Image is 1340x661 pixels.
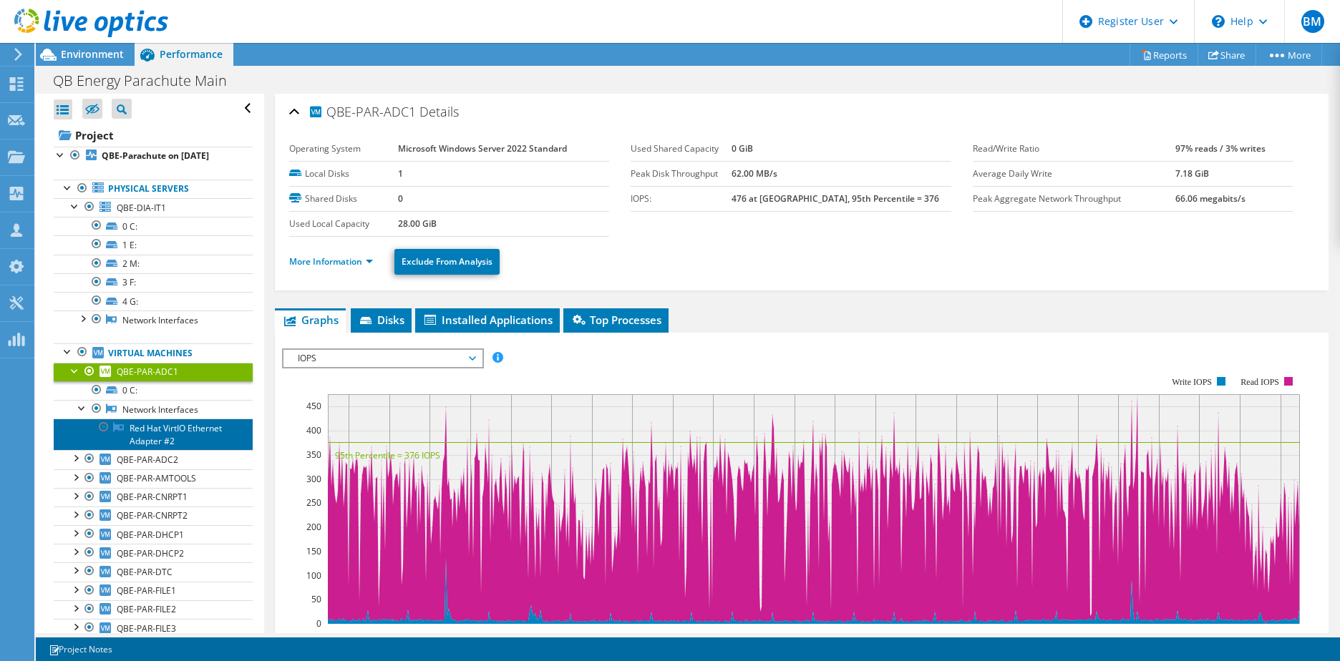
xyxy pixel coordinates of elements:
[54,273,253,292] a: 3 F:
[54,343,253,362] a: Virtual Machines
[54,381,253,400] a: 0 C:
[398,167,403,180] b: 1
[61,47,124,61] span: Environment
[54,469,253,488] a: QBE-PAR-AMTOOLS
[289,142,398,156] label: Operating System
[904,631,926,643] text: 03:00
[1188,631,1210,643] text: 10:00
[54,124,253,147] a: Project
[117,472,196,484] span: QBE-PAR-AMTOOLS
[1256,44,1322,66] a: More
[986,631,1008,643] text: 05:00
[631,192,732,206] label: IOPS:
[337,631,359,643] text: 13:00
[732,192,939,205] b: 476 at [GEOGRAPHIC_DATA], 95th Percentile = 376
[306,449,321,461] text: 350
[783,631,805,643] text: 00:00
[54,235,253,254] a: 1 E:
[864,631,886,643] text: 02:00
[117,491,188,503] span: QBE-PAR-CNRPT1
[54,255,253,273] a: 2 M:
[306,569,321,582] text: 100
[1175,142,1266,155] b: 97% reads / 3% writes
[117,509,188,522] span: QBE-PAR-CNRPT2
[306,521,321,533] text: 200
[54,450,253,469] a: QBE-PAR-ADC2
[1241,377,1279,387] text: Read IOPS
[47,73,249,89] h1: QB Energy Parachute Main
[160,47,223,61] span: Performance
[117,566,173,578] span: QBE-PAR-DTC
[117,454,178,466] span: QBE-PAR-ADC2
[1269,631,1291,643] text: 12:00
[394,249,500,275] a: Exclude From Analysis
[459,631,481,643] text: 16:00
[540,631,562,643] text: 18:00
[54,544,253,562] a: QBE-PAR-DHCP2
[54,292,253,310] a: 4 G:
[358,313,404,327] span: Disks
[823,631,845,643] text: 01:00
[117,366,178,378] span: QBE-PAR-ADC1
[571,313,661,327] span: Top Processes
[117,603,176,615] span: QBE-PAR-FILE2
[54,363,253,381] a: QBE-PAR-ADC1
[54,310,253,329] a: Network Interfaces
[311,593,321,605] text: 50
[306,424,321,436] text: 400
[1026,631,1048,643] text: 06:00
[54,418,253,450] a: Red Hat VirtIO Ethernet Adapter #2
[102,150,209,162] b: QBE-Parachute on [DATE]
[316,617,321,630] text: 0
[1301,10,1324,33] span: BM
[1198,44,1256,66] a: Share
[661,631,684,643] text: 21:00
[54,582,253,600] a: QBE-PAR-FILE1
[289,167,398,181] label: Local Disks
[1067,631,1089,643] text: 07:00
[378,631,400,643] text: 14:00
[117,202,166,214] span: QBE-DIA-IT1
[306,545,321,557] text: 150
[289,217,398,231] label: Used Local Capacity
[306,473,321,485] text: 300
[39,640,122,658] a: Project Notes
[1147,631,1170,643] text: 09:00
[1175,167,1209,180] b: 7.18 GiB
[54,600,253,619] a: QBE-PAR-FILE2
[945,631,967,643] text: 04:00
[117,547,184,559] span: QBE-PAR-DHCP2
[54,525,253,544] a: QBE-PAR-DHCP1
[54,147,253,165] a: QBE-Parachute on [DATE]
[422,313,553,327] span: Installed Applications
[398,192,403,205] b: 0
[398,142,567,155] b: Microsoft Windows Server 2022 Standard
[54,488,253,506] a: QBE-PAR-CNRPT1
[419,103,459,120] span: Details
[54,506,253,525] a: QBE-PAR-CNRPT2
[742,631,764,643] text: 23:00
[1172,377,1212,387] text: Write IOPS
[306,400,321,412] text: 450
[54,217,253,235] a: 0 C:
[701,631,724,643] text: 22:00
[1107,631,1129,643] text: 08:00
[54,619,253,637] a: QBE-PAR-FILE3
[54,400,253,418] a: Network Interfaces
[1175,192,1246,205] b: 66.06 megabits/s
[117,622,176,635] span: QBE-PAR-FILE3
[306,496,321,509] text: 250
[732,142,753,155] b: 0 GiB
[282,313,339,327] span: Graphs
[973,142,1175,156] label: Read/Write Ratio
[1212,15,1225,28] svg: \n
[335,449,440,461] text: 95th Percentile = 376 IOPS
[621,631,643,643] text: 20:00
[631,142,732,156] label: Used Shared Capacity
[973,192,1175,206] label: Peak Aggregate Network Throughput
[631,167,732,181] label: Peak Disk Throughput
[54,562,253,581] a: QBE-PAR-DTC
[308,103,416,119] span: QBE-PAR-ADC1
[289,192,398,206] label: Shared Disks
[1228,631,1251,643] text: 11:00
